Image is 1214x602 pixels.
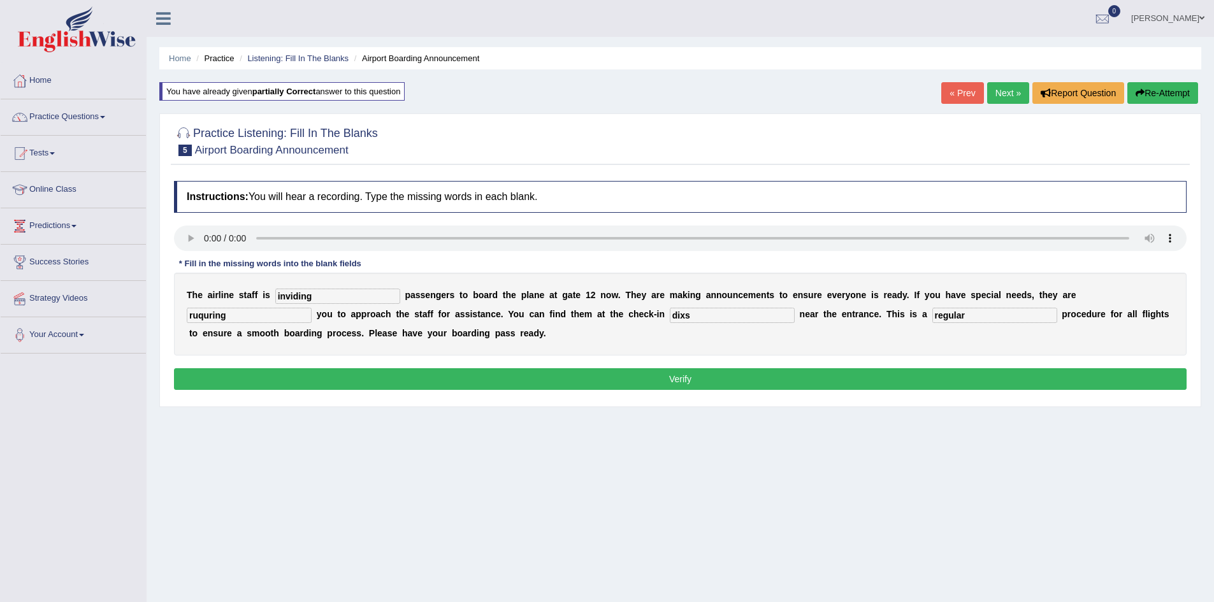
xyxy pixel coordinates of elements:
b: o [1113,309,1119,319]
b: t [1039,290,1043,300]
b: l [526,290,529,300]
b: o [1071,309,1076,319]
b: - [654,309,657,319]
span: 0 [1108,5,1121,17]
b: e [637,290,642,300]
b: h [1155,309,1161,319]
b: . [618,290,621,300]
b: h [273,328,279,338]
b: a [858,309,864,319]
b: d [303,328,309,338]
b: u [218,328,224,338]
b: c [628,309,633,319]
b: s [874,290,879,300]
b: l [1135,309,1138,319]
b: e [1011,290,1016,300]
b: i [657,309,660,319]
b: t [503,290,506,300]
b: a [892,290,897,300]
b: e [496,309,501,319]
b: s [912,309,917,319]
b: a [951,290,956,300]
b: n [733,290,739,300]
b: a [922,309,927,319]
b: h [827,309,832,319]
b: v [832,290,837,300]
b: e [539,290,544,300]
b: a [651,290,656,300]
b: e [441,290,446,300]
b: n [486,309,491,319]
b: n [311,328,317,338]
b: e [981,290,986,300]
b: t [602,309,605,319]
b: e [203,328,208,338]
b: h [613,309,619,319]
b: y [902,290,907,300]
b: n [690,290,696,300]
a: Tests [1,136,146,168]
a: Listening: Fill In The Blanks [247,54,349,63]
b: m [584,309,592,319]
b: e [229,290,234,300]
b: c [986,290,991,300]
b: r [1067,290,1071,300]
a: « Prev [941,82,983,104]
a: Online Class [1,172,146,204]
li: Airport Boarding Announcement [351,52,480,64]
b: t [337,309,340,319]
b: d [493,290,498,300]
b: a [810,309,815,319]
b: i [991,290,994,300]
b: c [380,309,386,319]
b: i [213,290,215,300]
button: Verify [174,368,1187,390]
b: n [864,309,869,319]
b: n [659,309,665,319]
b: o [513,309,519,319]
b: i [909,309,912,319]
b: g [317,328,322,338]
b: g [562,290,568,300]
b: a [706,290,711,300]
b: n [716,290,722,300]
b: e [887,290,892,300]
b: y [317,309,322,319]
b: s [356,328,361,338]
b: a [549,290,554,300]
b: t [244,290,247,300]
b: s [450,290,455,300]
b: n [208,328,213,338]
b: o [340,309,346,319]
b: r [1119,309,1122,319]
a: Your Account [1,317,146,349]
b: s [1027,290,1032,300]
b: y [925,290,930,300]
b: n [711,290,716,300]
b: o [441,309,447,319]
b: g [436,290,442,300]
b: h [386,309,391,319]
b: s [247,328,252,338]
b: e [1101,309,1106,319]
b: partially correct [252,87,316,96]
b: k [683,290,688,300]
b: i [470,309,472,319]
div: You have already given answer to this question [159,82,405,101]
b: m [252,328,259,338]
b: h [633,309,639,319]
a: Practice Questions [1,99,146,131]
b: o [850,290,856,300]
b: r [215,290,218,300]
b: Y [508,309,513,319]
b: r [489,290,492,300]
h4: You will hear a recording. Type the missing words in each blank. [174,181,1187,213]
b: . [501,309,503,319]
b: e [1081,309,1087,319]
b: e [639,309,644,319]
b: a [481,309,486,319]
b: , [1032,290,1034,300]
b: i [871,290,874,300]
b: t [554,290,558,300]
b: c [342,328,347,338]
